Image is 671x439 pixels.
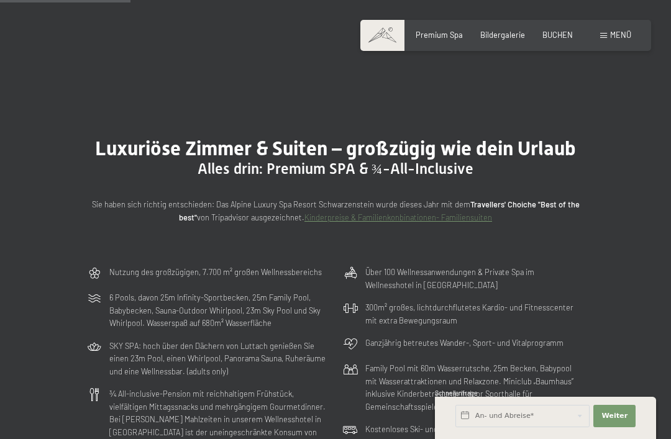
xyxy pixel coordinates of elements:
p: Family Pool mit 60m Wasserrutsche, 25m Becken, Babypool mit Wasserattraktionen und Relaxzone. Min... [365,362,584,413]
p: Über 100 Wellnessanwendungen & Private Spa im Wellnesshotel in [GEOGRAPHIC_DATA] [365,266,584,291]
span: Luxuriöse Zimmer & Suiten – großzügig wie dein Urlaub [95,137,576,160]
span: Weiter [601,411,628,421]
p: Ganzjährig betreutes Wander-, Sport- und Vitalprogramm [365,337,564,349]
p: 300m² großes, lichtdurchflutetes Kardio- und Fitnesscenter mit extra Bewegungsraum [365,301,584,327]
button: Weiter [593,405,636,427]
a: Kinderpreise & Familienkonbinationen- Familiensuiten [304,212,492,222]
a: Premium Spa [416,30,463,40]
span: Schnellanfrage [435,389,478,397]
span: Menü [610,30,631,40]
p: Kostenloses Ski- und Wandershuttle [365,423,491,435]
p: SKY SPA: hoch über den Dächern von Luttach genießen Sie einen 23m Pool, einen Whirlpool, Panorama... [109,340,328,378]
a: Bildergalerie [480,30,525,40]
p: 6 Pools, davon 25m Infinity-Sportbecken, 25m Family Pool, Babybecken, Sauna-Outdoor Whirlpool, 23... [109,291,328,329]
span: Alles drin: Premium SPA & ¾-All-Inclusive [198,160,473,178]
a: BUCHEN [542,30,573,40]
p: Nutzung des großzügigen, 7.700 m² großen Wellnessbereichs [109,266,322,278]
strong: Travellers' Choiche "Best of the best" [179,199,580,222]
p: Sie haben sich richtig entschieden: Das Alpine Luxury Spa Resort Schwarzenstein wurde dieses Jahr... [87,198,584,224]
